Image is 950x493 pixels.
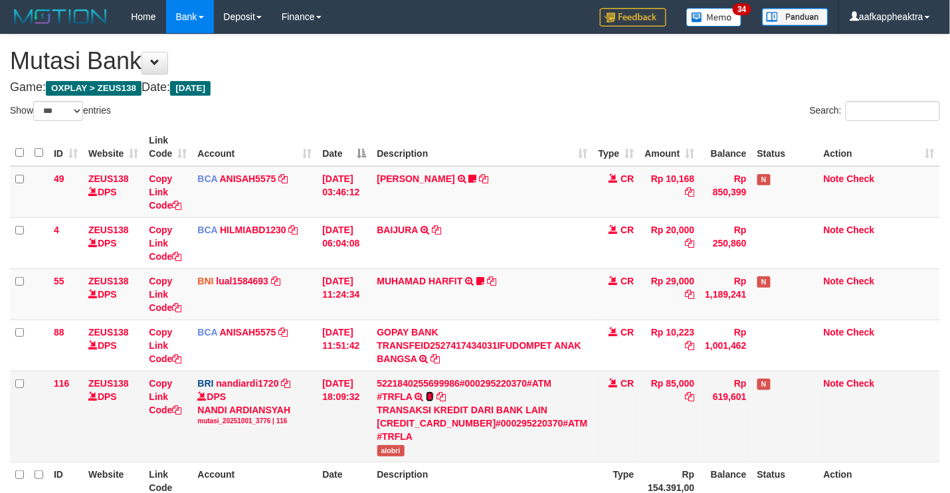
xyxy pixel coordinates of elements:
[88,173,129,184] a: ZEUS138
[686,289,695,300] a: Copy Rp 29,000 to clipboard
[88,225,129,235] a: ZEUS138
[700,371,752,462] td: Rp 619,601
[149,225,181,262] a: Copy Link Code
[436,391,446,402] a: Copy 5221840255699986#000295220370#ATM #TRFLA to clipboard
[88,327,129,338] a: ZEUS138
[216,378,278,389] a: nandiardi1720
[640,320,700,371] td: Rp 10,223
[640,128,700,166] th: Amount: activate to sort column ascending
[762,8,828,26] img: panduan.png
[197,390,312,426] div: DPS NANDI ARDIANSYAH
[620,173,634,184] span: CR
[640,268,700,320] td: Rp 29,000
[593,128,640,166] th: Type: activate to sort column ascending
[149,276,181,313] a: Copy Link Code
[149,378,181,415] a: Copy Link Code
[88,378,129,389] a: ZEUS138
[377,276,463,286] a: MUHAMAD HARFIT
[733,3,751,15] span: 34
[170,81,211,96] span: [DATE]
[372,128,593,166] th: Description: activate to sort column ascending
[317,320,371,371] td: [DATE] 11:51:42
[83,268,143,320] td: DPS
[487,276,496,286] a: Copy MUHAMAD HARFIT to clipboard
[317,217,371,268] td: [DATE] 06:04:08
[700,320,752,371] td: Rp 1,001,462
[216,276,268,286] a: lual1584693
[847,173,875,184] a: Check
[686,187,695,197] a: Copy Rp 10,168 to clipboard
[289,225,298,235] a: Copy HILMIABD1230 to clipboard
[197,378,213,389] span: BRI
[686,340,695,351] a: Copy Rp 10,223 to clipboard
[377,445,405,456] span: alobri
[600,8,666,27] img: Feedback.jpg
[847,276,875,286] a: Check
[700,217,752,268] td: Rp 250,860
[824,276,844,286] a: Note
[83,128,143,166] th: Website: activate to sort column ascending
[197,417,312,426] div: mutasi_20251001_3776 | 116
[54,378,69,389] span: 116
[824,378,844,389] a: Note
[83,320,143,371] td: DPS
[640,217,700,268] td: Rp 20,000
[317,166,371,218] td: [DATE] 03:46:12
[149,327,181,364] a: Copy Link Code
[640,371,700,462] td: Rp 85,000
[847,327,875,338] a: Check
[54,173,64,184] span: 49
[686,8,742,27] img: Button%20Memo.svg
[377,225,419,235] a: BAIJURA
[686,238,695,248] a: Copy Rp 20,000 to clipboard
[620,225,634,235] span: CR
[54,327,64,338] span: 88
[88,276,129,286] a: ZEUS138
[377,378,552,402] a: 5221840255699986#000295220370#ATM #TRFLA
[10,101,111,121] label: Show entries
[46,81,142,96] span: OXPLAY > ZEUS138
[480,173,489,184] a: Copy INA PAUJANAH to clipboard
[33,101,83,121] select: Showentries
[700,128,752,166] th: Balance
[377,327,582,364] a: GOPAY BANK TRANSFEID2527417434031IFUDOMPET ANAK BANGSA
[220,225,286,235] a: HILMIABD1230
[10,7,111,27] img: MOTION_logo.png
[54,276,64,286] span: 55
[278,327,288,338] a: Copy ANISAH5575 to clipboard
[824,173,844,184] a: Note
[824,225,844,235] a: Note
[757,174,771,185] span: Has Note
[48,128,83,166] th: ID: activate to sort column ascending
[149,173,181,211] a: Copy Link Code
[83,217,143,268] td: DPS
[752,128,818,166] th: Status
[282,378,291,389] a: Copy nandiardi1720 to clipboard
[824,327,844,338] a: Note
[847,225,875,235] a: Check
[83,371,143,462] td: DPS
[317,128,371,166] th: Date: activate to sort column descending
[847,378,875,389] a: Check
[810,101,940,121] label: Search:
[197,327,217,338] span: BCA
[143,128,192,166] th: Link Code: activate to sort column ascending
[10,81,940,94] h4: Game: Date:
[317,268,371,320] td: [DATE] 11:24:34
[197,276,213,286] span: BNI
[83,166,143,218] td: DPS
[10,48,940,74] h1: Mutasi Bank
[640,166,700,218] td: Rp 10,168
[757,276,771,288] span: Has Note
[197,225,217,235] span: BCA
[220,173,276,184] a: ANISAH5575
[620,276,634,286] span: CR
[846,101,940,121] input: Search:
[430,353,440,364] a: Copy GOPAY BANK TRANSFEID2527417434031IFUDOMPET ANAK BANGSA to clipboard
[757,379,771,390] span: Has Note
[818,128,940,166] th: Action: activate to sort column ascending
[620,327,634,338] span: CR
[700,166,752,218] td: Rp 850,399
[197,173,217,184] span: BCA
[700,268,752,320] td: Rp 1,189,241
